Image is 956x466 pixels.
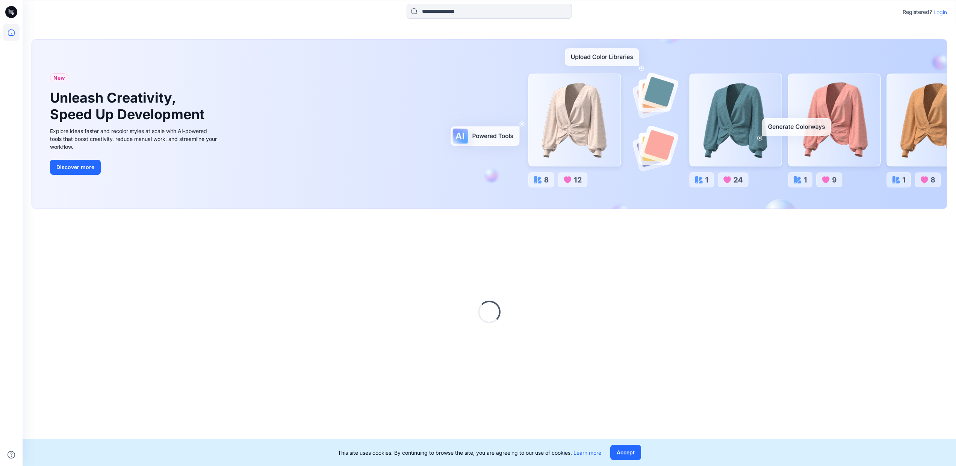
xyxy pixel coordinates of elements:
[933,8,947,16] p: Login
[53,73,65,82] span: New
[50,160,101,175] button: Discover more
[338,449,601,457] p: This site uses cookies. By continuing to browse the site, you are agreeing to our use of cookies.
[50,90,208,122] h1: Unleash Creativity, Speed Up Development
[903,8,932,17] p: Registered?
[50,160,219,175] a: Discover more
[610,445,641,460] button: Accept
[50,127,219,151] div: Explore ideas faster and recolor styles at scale with AI-powered tools that boost creativity, red...
[573,449,601,456] a: Learn more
